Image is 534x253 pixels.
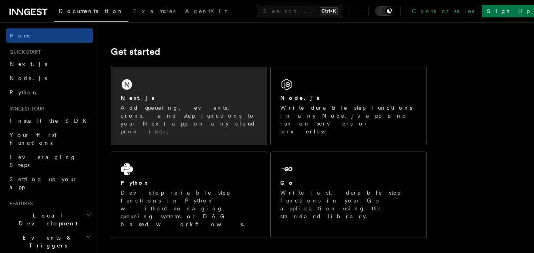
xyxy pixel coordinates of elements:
span: Documentation [58,8,124,14]
span: Inngest tour [6,106,44,112]
a: Setting up your app [6,172,93,194]
a: Your first Functions [6,128,93,150]
a: Get started [111,46,160,57]
a: Next.jsAdd queueing, events, crons, and step functions to your Next app on any cloud provider. [111,67,267,145]
span: Quick start [6,49,41,55]
span: Events & Triggers [6,234,86,249]
h2: Next.js [121,94,155,102]
kbd: Ctrl+K [320,7,338,15]
span: Home [9,32,32,39]
button: Local Development [6,208,93,231]
a: Node.jsWrite durable step functions in any Node.js app and run on servers or serverless. [270,67,427,145]
a: Python [6,85,93,99]
p: Add queueing, events, crons, and step functions to your Next app on any cloud provider. [121,104,257,135]
h2: Node.js [280,94,319,102]
a: AgentKit [180,2,232,21]
p: Write durable step functions in any Node.js app and run on servers or serverless. [280,104,417,135]
h2: Go [280,179,294,187]
a: Next.js [6,57,93,71]
span: Next.js [9,61,47,67]
span: Features [6,201,33,207]
a: Install the SDK [6,114,93,128]
span: Examples [133,8,175,14]
a: Home [6,28,93,43]
span: Node.js [9,75,47,81]
p: Write fast, durable step functions in your Go application using the standard library. [280,189,417,220]
a: PythonDevelop reliable step functions in Python without managing queueing systems or DAG based wo... [111,152,267,238]
span: Your first Functions [9,132,57,146]
a: GoWrite fast, durable step functions in your Go application using the standard library. [270,152,427,238]
span: Local Development [6,212,86,227]
a: Contact sales [407,5,479,17]
span: Setting up your app [9,176,77,190]
button: Search...Ctrl+K [257,5,342,17]
a: Node.js [6,71,93,85]
a: Leveraging Steps [6,150,93,172]
span: Install the SDK [9,118,91,124]
a: Documentation [54,2,128,22]
button: Events & Triggers [6,231,93,253]
p: Develop reliable step functions in Python without managing queueing systems or DAG based workflows. [121,189,257,228]
span: AgentKit [185,8,227,14]
span: Python [9,89,38,96]
span: Leveraging Steps [9,154,76,168]
button: Toggle dark mode [375,6,394,16]
h2: Python [121,179,150,187]
a: Examples [128,2,180,21]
